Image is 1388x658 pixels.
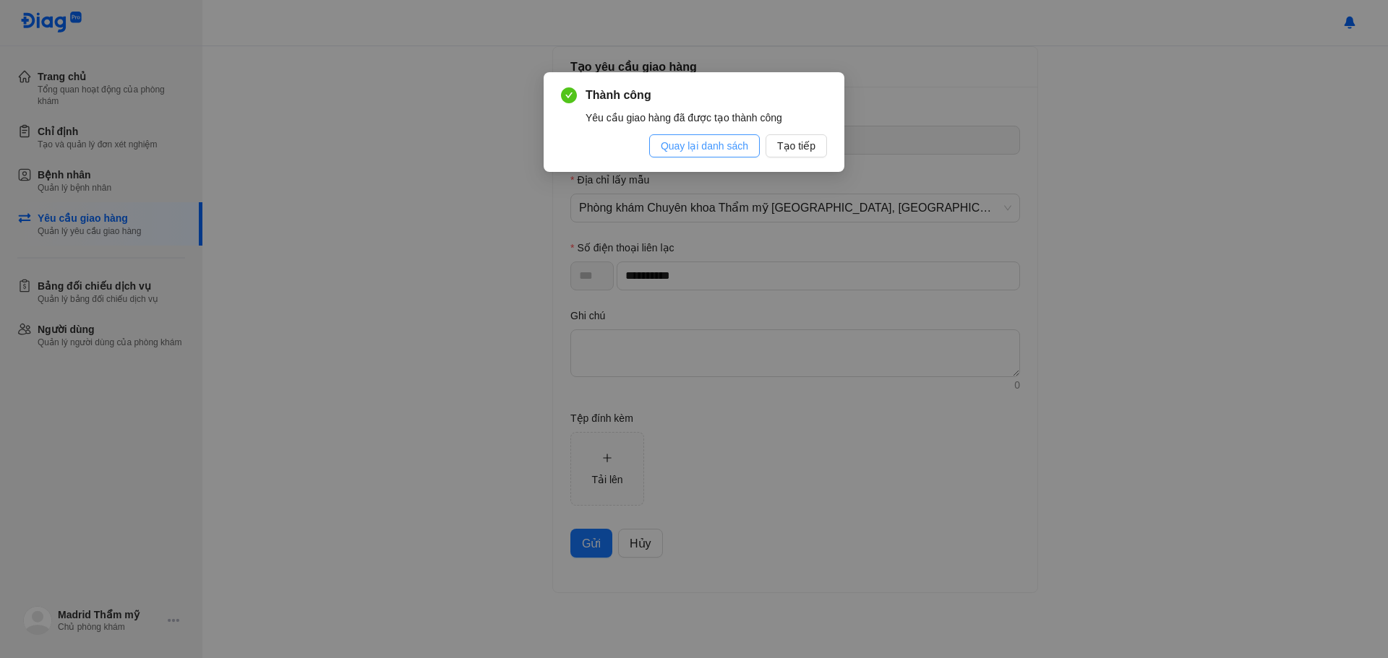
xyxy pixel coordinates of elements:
[586,87,827,104] span: Thành công
[661,138,748,154] span: Quay lại danh sách
[649,134,760,157] button: Quay lại danh sách
[561,87,577,103] span: check-circle
[777,138,815,154] span: Tạo tiếp
[766,134,827,157] button: Tạo tiếp
[586,110,827,126] div: Yêu cầu giao hàng đã được tạo thành công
